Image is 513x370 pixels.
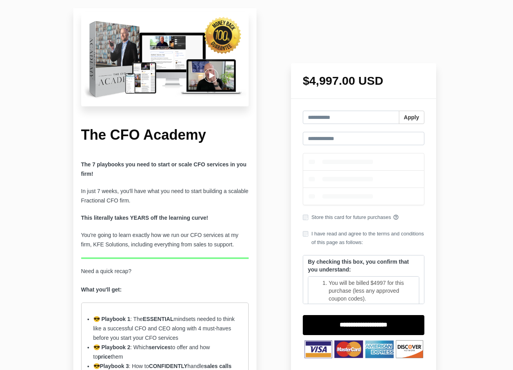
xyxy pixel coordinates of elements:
[303,215,308,220] input: Store this card for future purchases
[303,339,424,359] img: TNbqccpWSzOQmI4HNVXb_Untitled_design-53.png
[143,316,174,322] strong: ESSENTIAL
[93,344,210,360] span: : Which to offer and how to them
[81,286,122,293] strong: What you'll get:
[93,344,131,350] strong: 😎 Playbook 2
[93,363,232,369] span: 😎 : How to handle
[308,259,409,273] strong: By checking this box, you confirm that you understand:
[399,111,424,124] button: Apply
[81,126,249,144] h1: The CFO Academy
[100,363,129,369] strong: Playbook 3
[303,231,308,237] input: I have read and agree to the terms and conditions of this page as follows:
[81,215,208,221] strong: This literally takes YEARS off the learning curve!
[149,344,171,350] strong: services
[149,363,187,369] strong: CONFIDENTLY
[219,363,231,369] strong: calls
[303,213,424,222] label: Store this card for future purchases
[329,279,414,303] li: You will be billed $4997 for this purchase (less any approved coupon codes).
[93,315,237,343] li: : The mindsets needed to think like a successful CFO and CEO along with 4 must-haves before you s...
[98,354,111,360] strong: price
[204,363,218,369] strong: sales
[81,187,249,206] p: In just 7 weeks, you'll have what you need to start building a scalable Fractional CFO firm.
[81,231,249,250] p: You're going to learn exactly how we run our CFO services at my firm, KFE Solutions, including ev...
[81,161,247,177] b: The 7 playbooks you need to start or scale CFO services in you firm!
[329,303,414,334] li: You will receive Playbook 1 at the time of purchase. The additional 6 playbooks will be released ...
[303,75,424,87] h1: $4,997.00 USD
[81,12,249,106] img: c16be55-448c-d20c-6def-ad6c686240a2_Untitled_design-20.png
[81,267,249,295] p: Need a quick recap?
[93,316,131,322] strong: 😎 Playbook 1
[303,230,424,247] label: I have read and agree to the terms and conditions of this page as follows:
